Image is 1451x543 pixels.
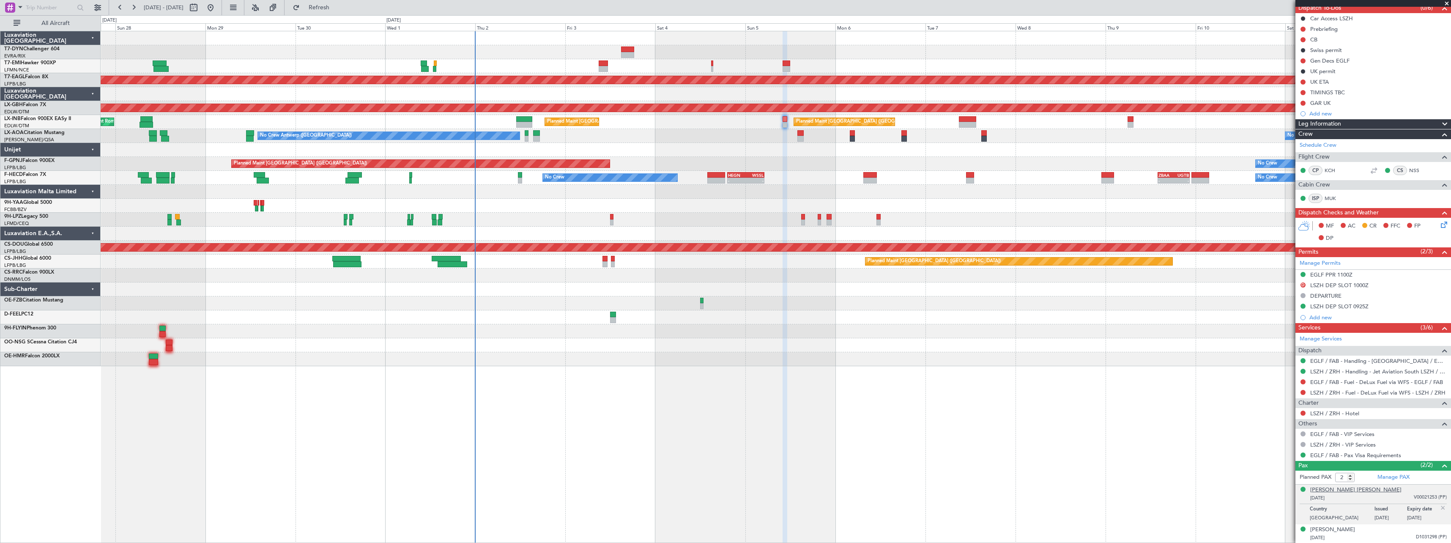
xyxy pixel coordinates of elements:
span: LX-INB [4,116,21,121]
div: Tue 30 [296,23,386,31]
span: Refresh [301,5,337,11]
span: Flight Crew [1298,152,1330,162]
div: ZBAA [1158,173,1174,178]
div: No Crew Antwerp ([GEOGRAPHIC_DATA]) [260,129,352,142]
a: Manage PAX [1377,473,1410,482]
a: T7-EAGLFalcon 8X [4,74,48,80]
div: No Crew [545,171,564,184]
a: EGLF / FAB - Fuel - DeLux Fuel via WFS - EGLF / FAB [1310,378,1443,386]
p: [GEOGRAPHIC_DATA] [1310,515,1374,523]
span: FP [1414,222,1421,230]
div: Wed 8 [1016,23,1106,31]
span: OE-HMR [4,354,25,359]
div: Sat 11 [1285,23,1375,31]
div: Planned Maint [GEOGRAPHIC_DATA] [547,115,628,128]
div: - [1158,178,1174,183]
div: UK permit [1310,68,1336,75]
span: T7-EAGL [4,74,25,80]
span: V00021253 (PP) [1414,494,1447,501]
span: FFC [1391,222,1400,230]
div: [DATE] [102,17,117,24]
div: Fri 10 [1196,23,1286,31]
a: OE-HMRFalcon 2000LX [4,354,60,359]
span: AC [1348,222,1355,230]
a: LFMN/NCE [4,67,29,73]
a: 9H-YAAGlobal 5000 [4,200,52,205]
a: EDLW/DTM [4,123,29,129]
button: Refresh [289,1,339,14]
a: KCH [1325,167,1344,174]
a: [PERSON_NAME]/QSA [4,137,54,143]
span: All Aircraft [22,20,89,26]
a: OO-NSG SCessna Citation CJ4 [4,340,77,345]
div: LSZH DEP SLOT 1000Z [1310,282,1369,289]
span: F-GPNJ [4,158,22,163]
div: - [728,178,746,183]
span: T7-EMI [4,60,21,66]
a: LSZH / ZRH - Fuel - DeLux Fuel via WFS - LSZH / ZRH [1310,389,1446,396]
a: Manage Services [1300,335,1342,343]
a: Manage Permits [1300,259,1341,268]
div: UGTB [1174,173,1189,178]
div: CS [1393,166,1407,175]
div: ISP [1309,194,1322,203]
a: OE-FZBCitation Mustang [4,298,63,303]
div: [DATE] [386,17,401,24]
span: Others [1298,419,1317,429]
a: LSZH / ZRH - Handling - Jet Aviation South LSZH / ZRH [1310,368,1447,375]
div: TIMINGS TBC [1310,89,1345,96]
span: OE-FZB [4,298,22,303]
div: CB [1310,36,1317,43]
a: LX-AOACitation Mustang [4,130,65,135]
a: LFPB/LBG [4,178,26,185]
div: [PERSON_NAME] [PERSON_NAME] [1310,486,1402,494]
div: [PERSON_NAME] [1310,526,1355,534]
span: CS-RRC [4,270,22,275]
div: Sat 4 [655,23,745,31]
a: T7-EMIHawker 900XP [4,60,56,66]
span: [DATE] - [DATE] [144,4,183,11]
a: Schedule Crew [1300,141,1336,150]
span: Pax [1298,461,1308,471]
a: DNMM/LOS [4,276,30,282]
a: LX-GBHFalcon 7X [4,102,46,107]
div: EGLF PPR 1100Z [1310,271,1352,278]
a: 9H-LPZLegacy 500 [4,214,48,219]
span: D-FEEL [4,312,21,317]
span: Leg Information [1298,119,1341,129]
a: CS-RRCFalcon 900LX [4,270,54,275]
span: CR [1369,222,1377,230]
a: 9H-FLYINPhenom 300 [4,326,56,331]
div: Planned Maint [GEOGRAPHIC_DATA] ([GEOGRAPHIC_DATA]) [868,255,1001,268]
a: LFPB/LBG [4,262,26,269]
div: Mon 6 [835,23,925,31]
p: Country [1310,506,1374,515]
div: Add new [1309,314,1447,321]
a: LFPB/LBG [4,81,26,87]
span: CS-JHH [4,256,22,261]
div: No Crew [1258,171,1277,184]
div: Add new [1309,110,1447,117]
span: LX-GBH [4,102,23,107]
div: Planned Maint [GEOGRAPHIC_DATA] ([GEOGRAPHIC_DATA]) [796,115,929,128]
div: GAR UK [1310,99,1331,107]
span: Charter [1298,398,1319,408]
span: DP [1326,234,1333,243]
span: F-HECD [4,172,23,177]
div: CP [1309,166,1322,175]
div: Mon 29 [205,23,296,31]
div: No Crew Paris ([GEOGRAPHIC_DATA]) [1287,129,1371,142]
a: F-HECDFalcon 7X [4,172,46,177]
div: Wed 1 [385,23,475,31]
span: (2/2) [1421,461,1433,469]
button: All Aircraft [9,16,92,30]
span: (0/6) [1421,3,1433,12]
span: D1031298 (PP) [1416,534,1447,541]
a: CS-DOUGlobal 6500 [4,242,53,247]
div: LSZH DEP SLOT 0925Z [1310,303,1369,310]
span: Crew [1298,129,1313,139]
span: LX-AOA [4,130,24,135]
a: MUK [1325,195,1344,202]
div: - [1174,178,1189,183]
div: Thu 9 [1106,23,1196,31]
